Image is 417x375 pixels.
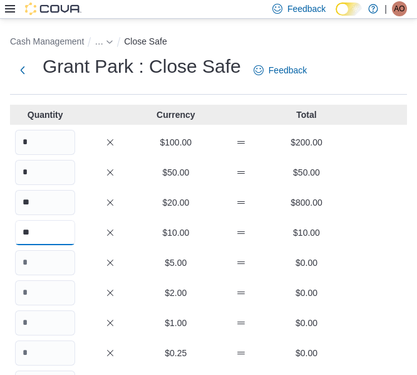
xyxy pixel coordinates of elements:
[146,196,206,209] p: $20.00
[276,287,336,299] p: $0.00
[146,226,206,239] p: $10.00
[146,317,206,329] p: $1.00
[146,108,206,121] p: Currency
[392,1,407,16] div: A Ostash
[15,280,75,305] input: Quantity
[287,3,326,15] span: Feedback
[95,36,113,46] button: See collapsed breadcrumbs - Clicking this button will toggle a popover dialog.
[15,250,75,275] input: Quantity
[276,196,336,209] p: $800.00
[146,347,206,359] p: $0.25
[95,36,103,46] span: See collapsed breadcrumbs
[276,136,336,149] p: $200.00
[146,256,206,269] p: $5.00
[124,36,167,46] button: Close Safe
[10,36,84,46] button: Cash Management
[276,166,336,179] p: $50.00
[146,287,206,299] p: $2.00
[394,1,404,16] span: AO
[15,220,75,245] input: Quantity
[384,1,387,16] p: |
[25,3,81,15] img: Cova
[15,310,75,335] input: Quantity
[15,130,75,155] input: Quantity
[146,166,206,179] p: $50.00
[15,160,75,185] input: Quantity
[249,58,312,83] a: Feedback
[269,64,307,77] span: Feedback
[15,341,75,366] input: Quantity
[276,226,336,239] p: $10.00
[43,54,241,79] h1: Grant Park : Close Safe
[276,256,336,269] p: $0.00
[15,190,75,215] input: Quantity
[146,136,206,149] p: $100.00
[10,58,35,83] button: Next
[10,34,407,51] nav: An example of EuiBreadcrumbs
[106,38,113,46] svg: - Clicking this button will toggle a popover dialog.
[336,3,362,16] input: Dark Mode
[276,347,336,359] p: $0.00
[15,108,75,121] p: Quantity
[276,317,336,329] p: $0.00
[276,108,336,121] p: Total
